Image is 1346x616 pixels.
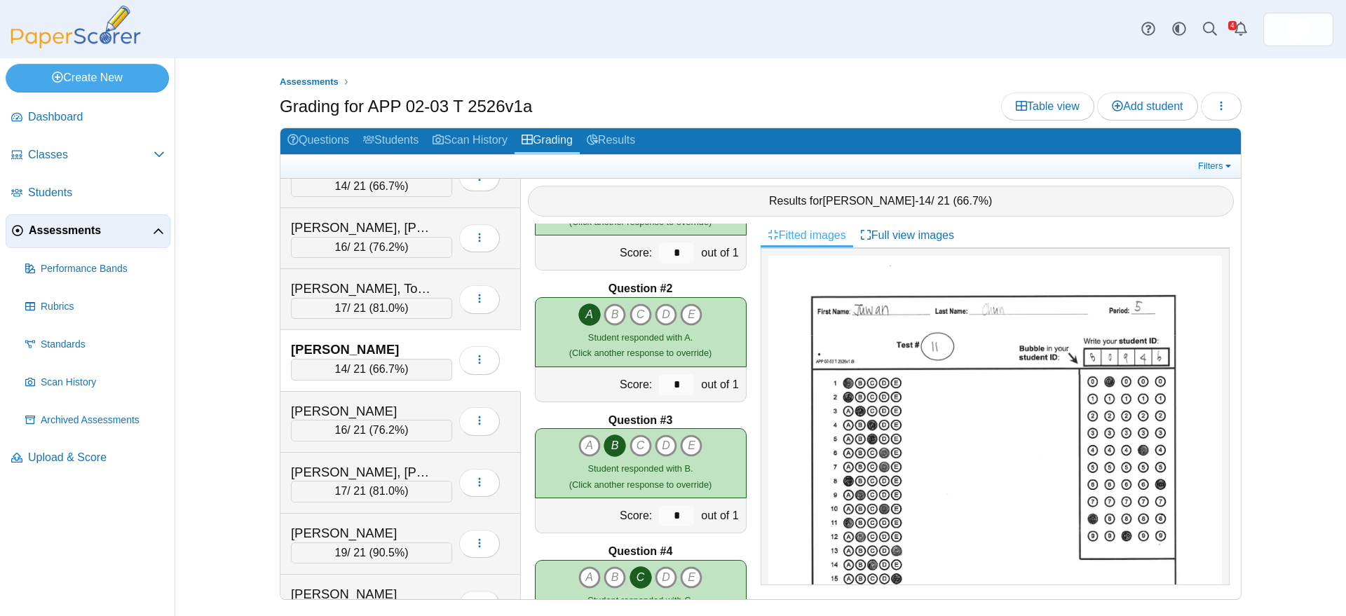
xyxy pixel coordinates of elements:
a: Upload & Score [6,442,170,475]
b: Question #3 [609,413,673,428]
a: Add student [1097,93,1197,121]
div: [PERSON_NAME], [PERSON_NAME] [291,463,431,481]
div: / 21 ( ) [291,481,452,502]
span: [PERSON_NAME] [823,195,916,207]
a: PaperScorer [6,39,146,50]
i: E [680,434,702,457]
span: 14 [335,363,348,375]
i: B [604,434,626,457]
i: A [578,566,601,589]
span: Archived Assessments [41,413,165,427]
span: Classes [28,147,154,163]
span: 17 [335,302,348,314]
span: Add student [1112,100,1183,112]
div: / 21 ( ) [291,420,452,441]
i: D [655,303,677,326]
span: 17 [335,485,348,497]
div: [PERSON_NAME] [291,524,431,542]
span: Student responded with B. [588,463,693,474]
span: 66.7% [957,195,988,207]
a: Table view [1001,93,1094,121]
i: B [604,303,626,326]
a: Alerts [1225,14,1256,45]
span: 66.7% [373,180,405,192]
i: C [630,434,652,457]
a: Students [356,128,426,154]
span: 14 [918,195,931,207]
span: 81.0% [373,485,405,497]
a: Results [580,128,642,154]
a: Performance Bands [20,252,170,286]
i: D [655,566,677,589]
i: A [578,434,601,457]
i: C [630,303,652,326]
a: Assessments [6,214,170,248]
a: Scan History [20,366,170,399]
img: ps.8EHCIG3N8Vt7GEG8 [1287,18,1310,41]
span: Table view [1016,100,1080,112]
span: Scan History [41,376,165,390]
div: [PERSON_NAME], [PERSON_NAME] [291,219,431,237]
a: Rubrics [20,290,170,324]
img: PaperScorer [6,6,146,48]
a: Students [6,177,170,210]
span: Rubrics [41,300,165,314]
i: C [630,566,652,589]
div: out of 1 [698,367,745,402]
a: Create New [6,64,169,92]
span: 14 [335,180,348,192]
small: (Click another response to override) [569,332,712,358]
div: [PERSON_NAME] [291,402,431,420]
span: 19 [335,547,348,559]
b: Question #4 [609,544,673,559]
span: Performance Bands [41,262,165,276]
span: Scott Richardson [1287,18,1310,41]
a: ps.8EHCIG3N8Vt7GEG8 [1263,13,1333,46]
div: [PERSON_NAME] [291,585,431,603]
span: 81.0% [373,302,405,314]
b: Question #2 [609,281,673,296]
a: Full view images [853,224,961,247]
span: 16 [335,424,348,436]
span: Student responded with A. [588,332,693,343]
h1: Grading for APP 02-03 T 2526v1a [280,95,532,118]
a: Fitted images [761,224,853,247]
div: / 21 ( ) [291,176,452,197]
div: out of 1 [698,235,745,270]
span: Assessments [280,76,339,87]
i: E [680,566,702,589]
a: Classes [6,139,170,172]
div: / 21 ( ) [291,542,452,563]
a: Scan History [426,128,515,154]
a: Dashboard [6,101,170,135]
span: Student responded with C. [587,595,693,605]
a: Filters [1195,159,1237,173]
span: Assessments [29,223,153,238]
div: out of 1 [698,498,745,533]
span: Students [28,185,165,200]
div: Score: [536,498,656,533]
span: Upload & Score [28,450,165,465]
span: Dashboard [28,109,165,125]
i: E [680,303,702,326]
span: 66.7% [373,363,405,375]
div: / 21 ( ) [291,298,452,319]
a: Archived Assessments [20,404,170,437]
span: Standards [41,338,165,352]
i: A [578,303,601,326]
div: / 21 ( ) [291,359,452,380]
div: / 21 ( ) [291,237,452,258]
span: 76.2% [373,424,405,436]
small: (Click another response to override) [569,463,712,489]
i: B [604,566,626,589]
i: D [655,434,677,457]
a: Questions [280,128,356,154]
a: Assessments [276,74,342,91]
a: Grading [515,128,580,154]
div: [PERSON_NAME], Touchman [291,280,431,298]
div: Results for - / 21 ( ) [528,186,1235,217]
small: (Click another response to override) [569,201,712,227]
span: 16 [335,241,348,253]
div: [PERSON_NAME] [291,341,431,359]
div: Score: [536,235,656,270]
